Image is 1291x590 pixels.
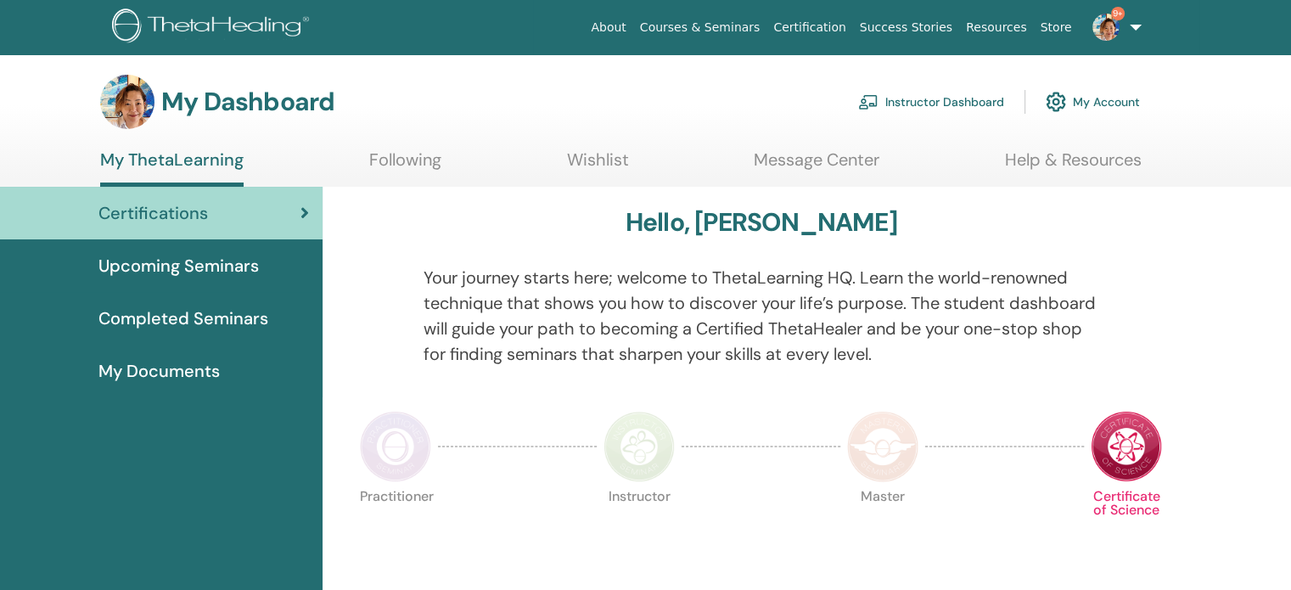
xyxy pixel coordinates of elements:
a: Following [369,149,441,183]
img: Certificate of Science [1091,411,1162,482]
a: Wishlist [567,149,629,183]
img: Practitioner [360,411,431,482]
a: My ThetaLearning [100,149,244,187]
a: Resources [959,12,1034,43]
a: About [584,12,632,43]
span: My Documents [98,358,220,384]
span: Certifications [98,200,208,226]
a: Message Center [754,149,879,183]
p: Master [847,490,918,561]
span: 9+ [1111,7,1125,20]
p: Your journey starts here; welcome to ThetaLearning HQ. Learn the world-renowned technique that sh... [424,265,1099,367]
a: Success Stories [853,12,959,43]
a: Help & Resources [1005,149,1142,183]
img: cog.svg [1046,87,1066,116]
p: Practitioner [360,490,431,561]
a: Instructor Dashboard [858,83,1004,121]
a: Courses & Seminars [633,12,767,43]
h3: Hello, [PERSON_NAME] [626,207,897,238]
p: Instructor [603,490,675,561]
img: logo.png [112,8,315,47]
span: Completed Seminars [98,306,268,331]
p: Certificate of Science [1091,490,1162,561]
img: Master [847,411,918,482]
span: Upcoming Seminars [98,253,259,278]
a: Certification [766,12,852,43]
h3: My Dashboard [161,87,334,117]
a: Store [1034,12,1079,43]
a: My Account [1046,83,1140,121]
img: Instructor [603,411,675,482]
img: chalkboard-teacher.svg [858,94,878,110]
img: default.jpg [1092,14,1120,41]
img: default.jpg [100,75,154,129]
